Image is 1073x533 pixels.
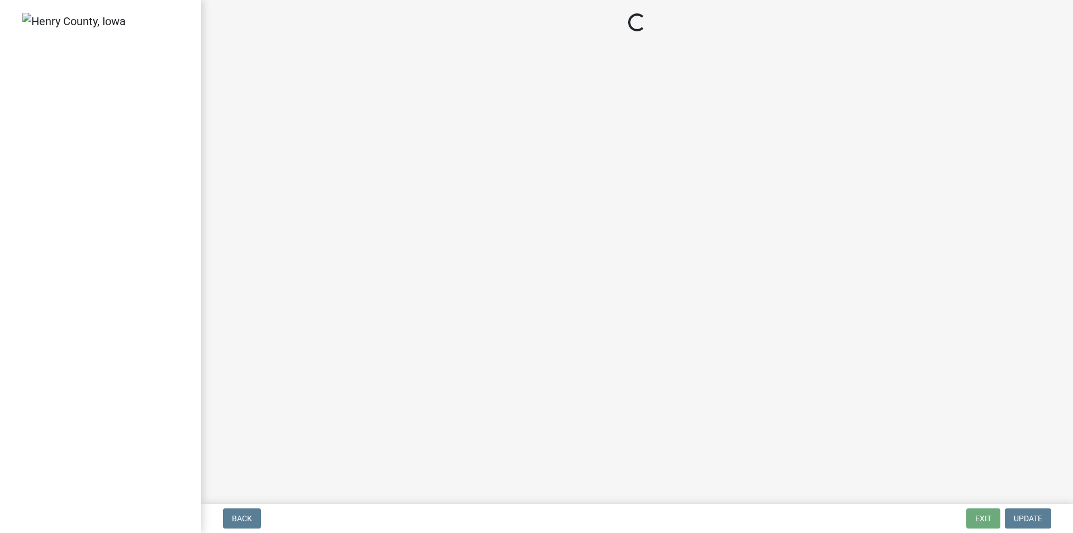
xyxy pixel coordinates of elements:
[22,13,126,30] img: Henry County, Iowa
[1005,508,1051,529] button: Update
[1014,514,1042,523] span: Update
[223,508,261,529] button: Back
[966,508,1000,529] button: Exit
[232,514,252,523] span: Back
